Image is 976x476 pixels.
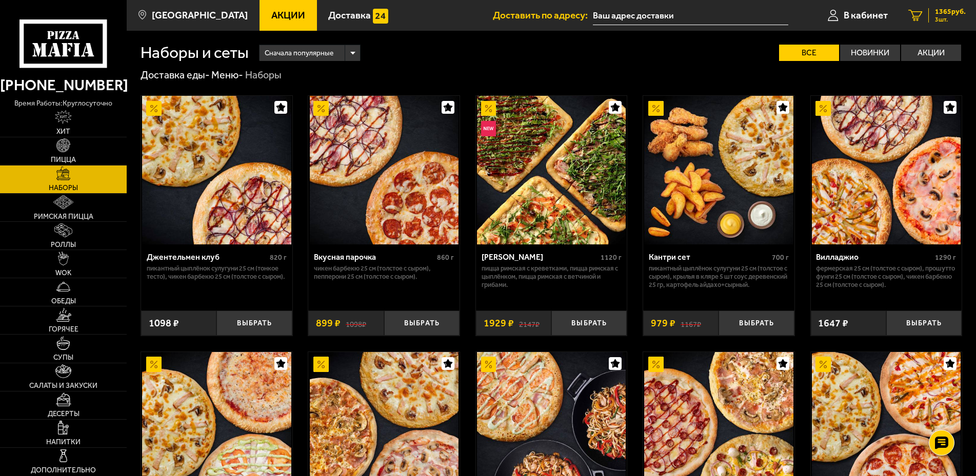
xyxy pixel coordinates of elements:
span: Супы [53,354,73,361]
span: 860 г [437,253,454,262]
h1: Наборы и сеты [141,45,249,61]
p: Пикантный цыплёнок сулугуни 25 см (толстое с сыром), крылья в кляре 5 шт соус деревенский 25 гр, ... [649,264,789,289]
span: Наборы [49,184,78,192]
label: Все [779,45,839,61]
span: Горячее [49,326,78,333]
span: Дополнительно [31,467,96,474]
img: Акционный [481,101,496,116]
label: Акции [901,45,961,61]
span: 1290 г [935,253,956,262]
a: Доставка еды- [141,69,210,81]
img: Вилладжио [812,96,961,244]
span: 1098 ₽ [149,318,179,328]
p: Фермерская 25 см (толстое с сыром), Прошутто Фунги 25 см (толстое с сыром), Чикен Барбекю 25 см (... [816,264,956,289]
img: Акционный [481,357,496,372]
span: Сначала популярные [265,44,333,63]
button: Выбрать [551,311,627,336]
s: 2147 ₽ [519,318,540,328]
img: Джентельмен клуб [142,96,291,244]
a: АкционныйНовинкаМама Миа [476,96,627,244]
div: [PERSON_NAME] [482,252,598,262]
span: Акции [271,10,305,20]
img: Акционный [146,357,162,372]
span: 1365 руб. [935,8,966,15]
img: 15daf4d41897b9f0e9f617042186c801.svg [373,9,388,24]
button: Выбрать [886,311,962,336]
span: Напитки [46,439,81,446]
span: [GEOGRAPHIC_DATA] [152,10,248,20]
img: Новинка [481,121,496,136]
a: АкционныйКантри сет [643,96,794,244]
button: Выбрать [719,311,794,336]
s: 1098 ₽ [346,318,366,328]
a: Меню- [211,69,243,81]
span: Роллы [51,241,76,249]
img: Акционный [815,357,831,372]
span: 979 ₽ [651,318,675,328]
span: В кабинет [844,10,888,20]
span: WOK [55,270,71,277]
a: АкционныйВилладжио [811,96,962,244]
span: Доставить по адресу: [493,10,593,20]
span: Десерты [48,410,79,418]
img: Акционный [146,101,162,116]
span: Салаты и закуски [29,382,97,389]
button: Выбрать [384,311,460,336]
img: Акционный [648,357,664,372]
button: Выбрать [216,311,292,336]
img: Вкусная парочка [310,96,459,244]
img: Акционный [815,101,831,116]
div: Джентельмен клуб [147,252,267,262]
span: 700 г [772,253,789,262]
a: АкционныйДжентельмен клуб [141,96,292,244]
label: Новинки [840,45,900,61]
span: 3 шт. [935,16,966,23]
div: Вкусная парочка [314,252,434,262]
img: Акционный [313,101,329,116]
div: Вилладжио [816,252,932,262]
input: Ваш адрес доставки [593,6,788,25]
img: Мама Миа [477,96,626,244]
div: Кантри сет [649,252,769,262]
span: 820 г [270,253,287,262]
span: Обеды [51,298,76,305]
img: Акционный [648,101,664,116]
s: 1167 ₽ [681,318,701,328]
p: Пицца Римская с креветками, Пицца Римская с цыплёнком, Пицца Римская с ветчиной и грибами. [482,264,622,289]
img: Акционный [313,357,329,372]
a: АкционныйВкусная парочка [308,96,460,244]
div: Наборы [245,69,282,82]
span: 899 ₽ [316,318,341,328]
span: 1647 ₽ [818,318,848,328]
span: Пицца [51,156,76,163]
span: Римская пицца [34,213,93,220]
span: Доставка [328,10,371,20]
p: Чикен Барбекю 25 см (толстое с сыром), Пепперони 25 см (толстое с сыром). [314,264,454,281]
p: Пикантный цыплёнок сулугуни 25 см (тонкое тесто), Чикен Барбекю 25 см (толстое с сыром). [147,264,287,281]
img: Кантри сет [644,96,793,244]
span: Хит [56,128,70,135]
span: 1929 ₽ [484,318,514,328]
span: 1120 г [601,253,622,262]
